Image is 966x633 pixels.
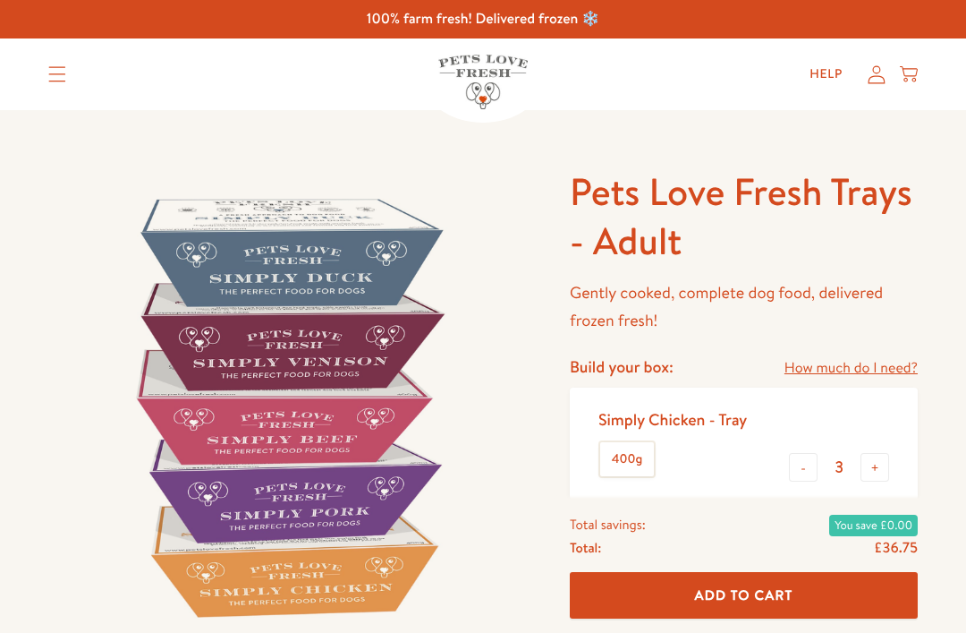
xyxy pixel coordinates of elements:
button: - [789,453,818,482]
h1: Pets Love Fresh Trays - Adult [570,167,918,265]
span: You save £0.00 [829,515,918,536]
h4: Build your box: [570,356,674,377]
a: Help [795,56,857,92]
a: How much do I need? [784,356,918,381]
button: + [860,453,889,482]
span: Total savings: [570,513,646,536]
label: 400g [600,442,654,476]
img: Pets Love Fresh [438,55,528,109]
span: Total: [570,536,601,560]
button: Add To Cart [570,572,918,620]
span: Add To Cart [695,586,793,604]
span: £36.75 [874,538,918,558]
div: Simply Chicken - Tray [598,409,747,430]
p: Gently cooked, complete dog food, delivered frozen fresh! [570,279,918,334]
summary: Translation missing: en.sections.header.menu [34,52,80,97]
